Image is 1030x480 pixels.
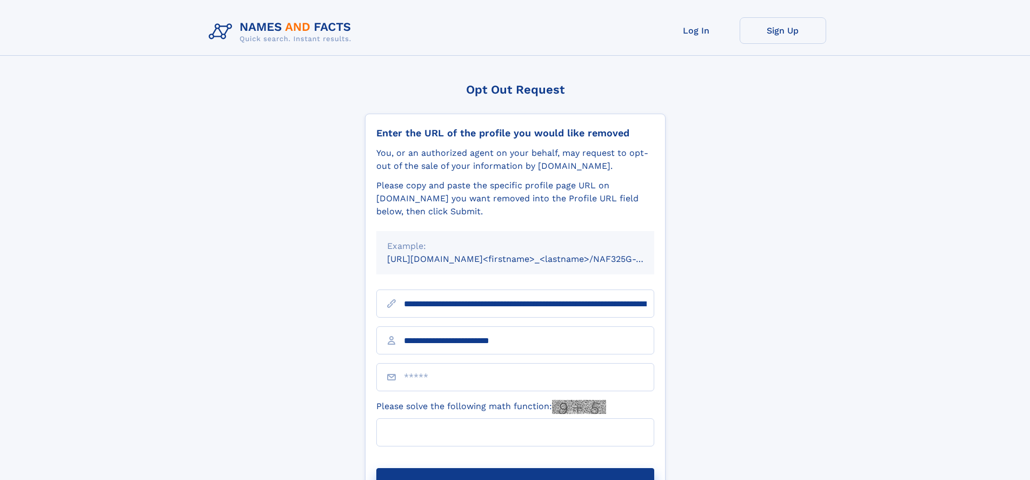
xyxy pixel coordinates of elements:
[376,400,606,414] label: Please solve the following math function:
[376,147,654,173] div: You, or an authorized agent on your behalf, may request to opt-out of the sale of your informatio...
[376,127,654,139] div: Enter the URL of the profile you would like removed
[740,17,826,44] a: Sign Up
[653,17,740,44] a: Log In
[387,240,643,253] div: Example:
[376,179,654,218] div: Please copy and paste the specific profile page URL on [DOMAIN_NAME] you want removed into the Pr...
[365,83,666,96] div: Opt Out Request
[204,17,360,47] img: Logo Names and Facts
[387,254,675,264] small: [URL][DOMAIN_NAME]<firstname>_<lastname>/NAF325G-xxxxxxxx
